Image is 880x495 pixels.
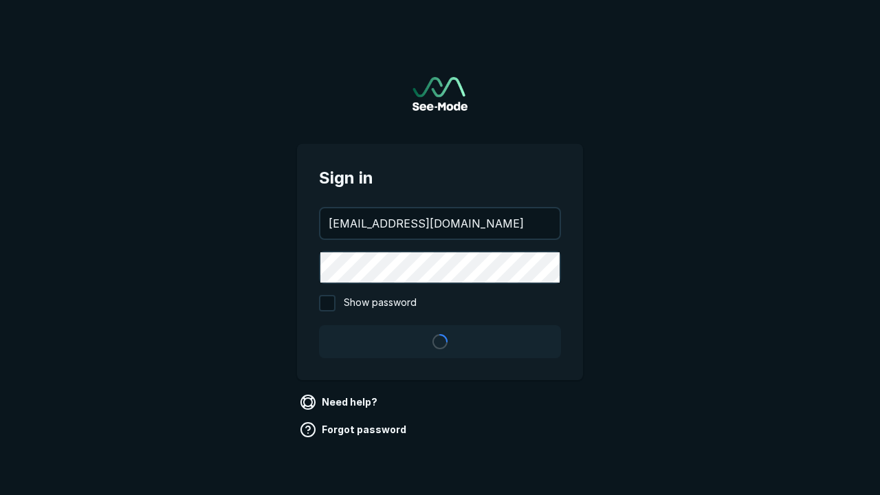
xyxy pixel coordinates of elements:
span: Show password [344,295,417,311]
span: Sign in [319,166,561,190]
a: Need help? [297,391,383,413]
img: See-Mode Logo [412,77,467,111]
a: Go to sign in [412,77,467,111]
a: Forgot password [297,419,412,441]
input: your@email.com [320,208,560,239]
